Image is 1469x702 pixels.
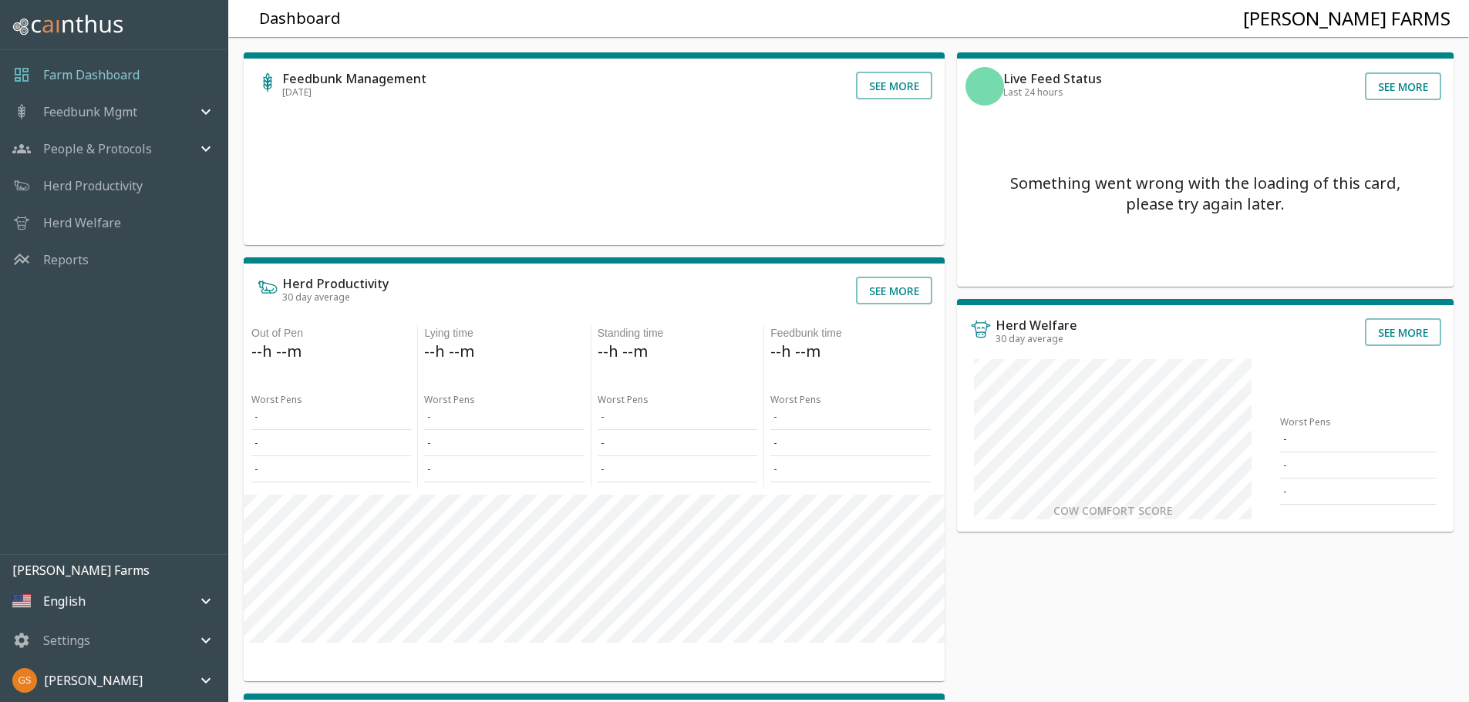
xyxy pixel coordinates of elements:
td: - [1280,426,1436,452]
td: - [1280,452,1436,479]
span: 30 day average [282,291,350,304]
span: Worst Pens [424,393,475,406]
h6: Herd Welfare [996,319,1077,331]
td: - [424,456,584,482]
td: - [598,430,757,456]
div: Feedbunk time [770,325,930,341]
td: - [770,430,930,456]
span: Last 24 hours [1003,86,1063,99]
p: People & Protocols [43,139,152,158]
button: See more [1365,318,1441,346]
span: Worst Pens [598,393,649,406]
div: Out of Pen [251,325,411,341]
p: [PERSON_NAME] [44,671,143,690]
button: See more [1365,72,1441,100]
td: - [1280,479,1436,505]
img: 1aa0c48fb701e1da05996ac86e083ad1 [12,668,37,693]
td: - [598,456,757,482]
p: English [43,592,86,610]
h5: --h --m [770,341,930,362]
td: - [251,404,411,430]
button: See more [856,72,932,99]
h4: [PERSON_NAME] Farms [1243,7,1450,30]
td: - [770,456,930,482]
h5: Dashboard [259,8,341,29]
div: Lying time [424,325,584,341]
td: - [251,430,411,456]
p: [PERSON_NAME] Farms [12,561,227,579]
h6: Cow Comfort Score [1053,502,1172,519]
button: See more [856,277,932,304]
h6: Feedbunk Management [282,72,426,85]
h5: --h --m [251,341,411,362]
td: - [598,404,757,430]
h5: --h --m [424,341,584,362]
h5: --h --m [598,341,757,362]
td: - [424,404,584,430]
td: - [770,404,930,430]
p: Settings [43,631,90,650]
td: - [251,456,411,482]
span: Worst Pens [770,393,821,406]
a: Reports [43,250,89,269]
h6: Herd Productivity [282,277,389,290]
a: Herd Welfare [43,213,121,232]
span: [DATE] [282,86,312,99]
span: Worst Pens [1280,415,1331,428]
span: Worst Pens [251,393,302,406]
a: Farm Dashboard [43,65,140,84]
p: Feedbunk Mgmt [43,102,137,121]
div: Standing time [598,325,757,341]
span: 30 day average [996,332,1063,345]
h6: Live Feed Status [1003,72,1102,85]
td: - [424,430,584,456]
a: Herd Productivity [43,176,143,195]
h5: Something went wrong with the loading of this card, please try again later. [1003,173,1407,214]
